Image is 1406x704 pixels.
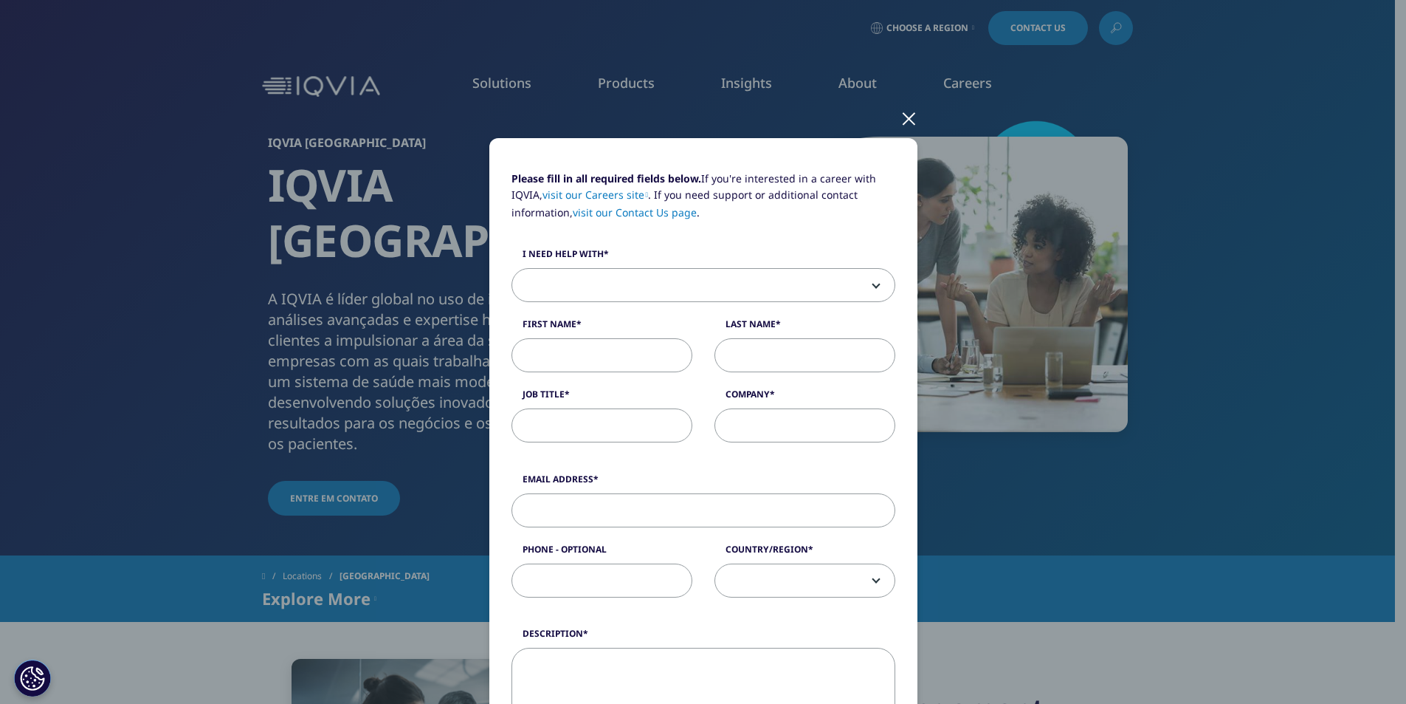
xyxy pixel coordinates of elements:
label: Company [714,388,895,409]
label: First Name [511,318,692,338]
button: Definições de cookies [14,660,51,697]
label: Description [511,627,895,648]
a: visit our Contact Us page [573,205,697,219]
label: Job Title [511,388,692,409]
a: visit our Careers site [542,188,649,202]
label: Country/Region [714,543,895,564]
label: Phone - Optional [511,543,692,564]
p: If you're interested in a career with IQVIA, . If you need support or additional contact informat... [511,171,895,232]
label: Email Address [511,473,895,493]
strong: Please fill in all required fields below. [511,171,701,185]
label: I need help with [511,247,895,268]
label: Last Name [714,318,895,338]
